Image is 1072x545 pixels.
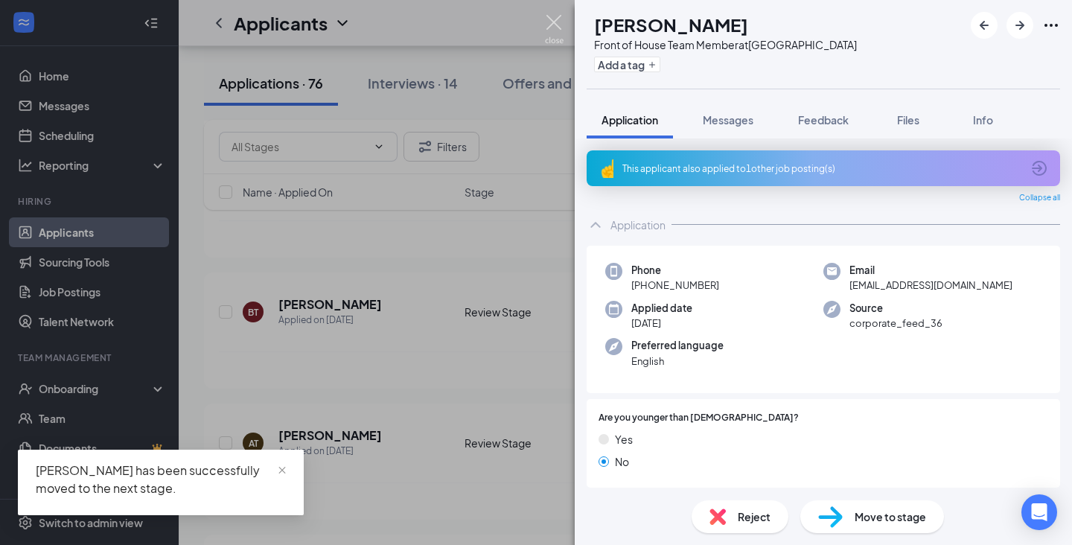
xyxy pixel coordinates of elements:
button: ArrowRight [1006,12,1033,39]
span: Files [897,113,919,127]
div: [PERSON_NAME] has been successfully moved to the next stage. [36,462,286,497]
span: close [277,465,287,476]
span: [DATE] [631,316,692,331]
div: Open Intercom Messenger [1021,494,1057,530]
svg: ArrowCircle [1030,159,1048,177]
svg: ArrowLeftNew [975,16,993,34]
span: Are you younger than [DEMOGRAPHIC_DATA]? [599,411,799,425]
svg: ChevronUp [587,216,604,234]
span: Email [849,263,1012,278]
span: Feedback [798,113,849,127]
div: This applicant also applied to 1 other job posting(s) [622,162,1021,175]
span: Yes [615,431,633,447]
span: Move to stage [855,509,926,525]
button: PlusAdd a tag [594,57,660,72]
span: Application [602,113,658,127]
svg: ArrowRight [1011,16,1029,34]
span: [PHONE_NUMBER] [631,278,719,293]
span: Source [849,301,942,316]
svg: Plus [648,60,657,69]
div: Front of House Team Member at [GEOGRAPHIC_DATA] [594,37,857,52]
span: English [631,354,724,369]
span: [EMAIL_ADDRESS][DOMAIN_NAME] [849,278,1012,293]
span: Preferred language [631,338,724,353]
svg: Ellipses [1042,16,1060,34]
h1: [PERSON_NAME] [594,12,748,37]
span: Info [973,113,993,127]
span: No [615,453,629,470]
div: Application [610,217,666,232]
button: ArrowLeftNew [971,12,998,39]
span: corporate_feed_36 [849,316,942,331]
span: Messages [703,113,753,127]
span: Applied date [631,301,692,316]
span: Collapse all [1019,192,1060,204]
span: Reject [738,509,770,525]
span: Phone [631,263,719,278]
